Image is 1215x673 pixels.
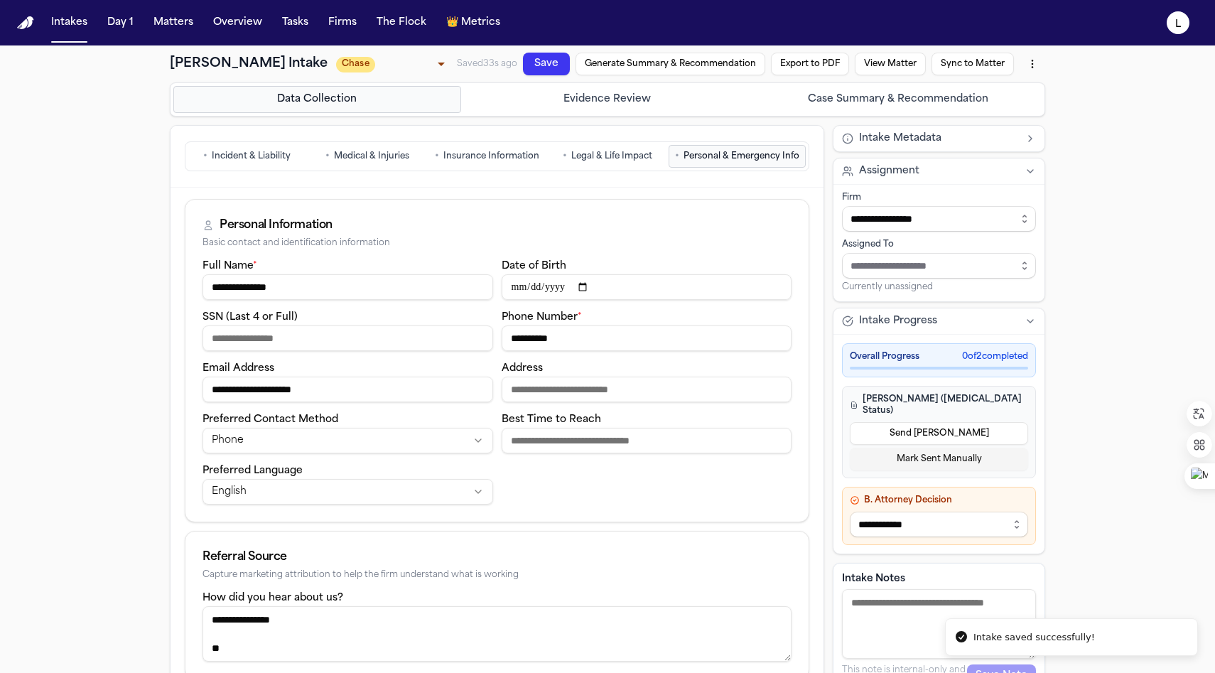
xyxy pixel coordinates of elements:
h1: [PERSON_NAME] Intake [170,54,328,74]
input: Assign to staff member [842,253,1036,279]
button: More actions [1020,51,1045,77]
textarea: Intake notes [842,589,1036,659]
label: Preferred Language [202,465,303,476]
button: Intake Metadata [833,126,1044,151]
div: Update intake status [336,54,450,74]
label: SSN (Last 4 or Full) [202,312,298,323]
label: Preferred Contact Method [202,414,338,425]
span: Currently unassigned [842,281,933,293]
nav: Intake steps [173,86,1042,113]
label: Intake Notes [842,572,1036,586]
button: Go to Insurance Information [428,145,546,168]
button: Go to Data Collection step [173,86,461,113]
label: Best Time to Reach [502,414,601,425]
button: Matters [148,10,199,36]
div: Personal Information [220,217,333,234]
button: Go to Evidence Review step [464,86,752,113]
label: Full Name [202,261,257,271]
div: Firm [842,192,1036,203]
button: Save [523,53,570,75]
button: Tasks [276,10,314,36]
input: Select firm [842,206,1036,232]
span: • [563,149,567,163]
button: Sync to Matter [931,53,1014,75]
button: Mark Sent Manually [850,448,1028,470]
button: Intake Progress [833,308,1044,334]
button: crownMetrics [441,10,506,36]
span: Insurance Information [443,151,539,162]
span: • [325,149,330,163]
input: Phone number [502,325,792,351]
h4: B. Attorney Decision [850,495,1028,506]
div: Capture marketing attribution to help the firm understand what is working [202,570,792,581]
button: Day 1 [102,10,139,36]
button: Go to Incident & Liability [188,145,306,168]
div: Intake saved successfully! [973,630,1095,645]
button: The Flock [371,10,432,36]
div: Assigned To [842,239,1036,250]
label: Email Address [202,363,274,374]
span: Overall Progress [850,351,919,362]
label: Date of Birth [502,261,566,271]
div: Referral Source [202,549,792,566]
span: • [203,149,207,163]
button: Go to Personal & Emergency Info [669,145,806,168]
a: Home [17,16,34,30]
button: Export to PDF [771,53,849,75]
span: Personal & Emergency Info [684,151,799,162]
span: • [675,149,679,163]
label: Address [502,363,543,374]
label: Phone Number [502,312,582,323]
label: How did you hear about us? [202,593,343,603]
div: Basic contact and identification information [202,238,792,249]
button: Intakes [45,10,93,36]
button: Overview [207,10,268,36]
input: Address [502,377,792,402]
button: Go to Legal & Life Impact [549,145,666,168]
button: Go to Case Summary & Recommendation step [754,86,1042,113]
button: View Matter [855,53,926,75]
button: Generate Summary & Recommendation [576,53,765,75]
span: Assignment [859,164,919,178]
button: Go to Medical & Injuries [308,145,426,168]
input: Best time to reach [502,428,792,453]
span: Saved 33s ago [457,60,517,68]
input: Full name [202,274,493,300]
span: Chase [336,57,375,72]
button: Assignment [833,158,1044,184]
span: Medical & Injuries [334,151,409,162]
span: Intake Progress [859,314,937,328]
span: Incident & Liability [212,151,291,162]
button: Firms [323,10,362,36]
span: 0 of 2 completed [962,351,1028,362]
img: Finch Logo [17,16,34,30]
input: SSN [202,325,493,351]
input: Date of birth [502,274,792,300]
input: Email address [202,377,493,402]
h4: [PERSON_NAME] ([MEDICAL_DATA] Status) [850,394,1028,416]
span: Intake Metadata [859,131,941,146]
span: • [435,149,439,163]
span: Legal & Life Impact [571,151,652,162]
button: Send [PERSON_NAME] [850,422,1028,445]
